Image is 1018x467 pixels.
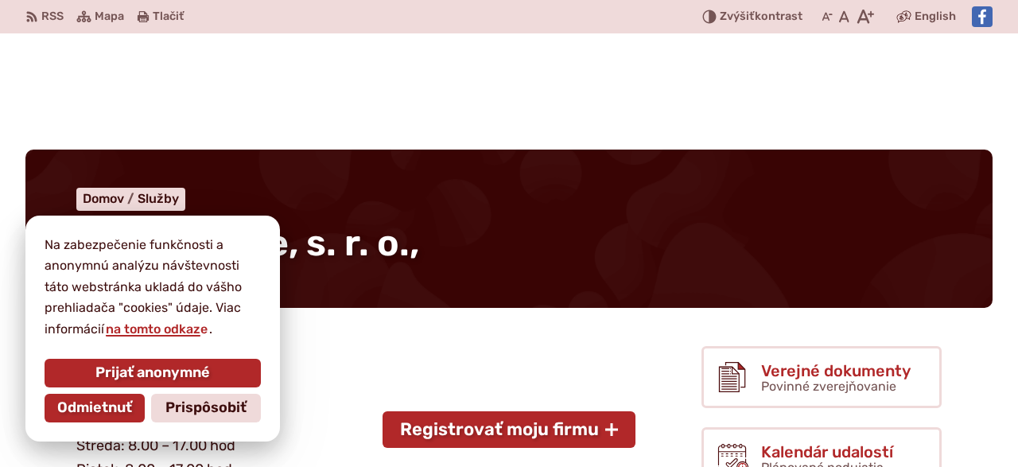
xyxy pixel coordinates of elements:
span: Kalendár udalostí [761,443,893,461]
span: Mapa [95,7,124,26]
span: English [915,7,956,26]
span: RSS [41,7,64,26]
button: Prispôsobiť [151,394,261,422]
span: Verejné dokumenty [761,362,911,379]
a: Verejné dokumenty Povinné zverejňovanie [701,346,942,408]
span: Odmietnuť [57,399,132,417]
img: Prejsť na Facebook stránku [972,6,993,27]
a: na tomto odkaze [104,321,209,337]
span: Zvýšiť [720,10,755,23]
a: English [911,7,959,26]
span: Prijať anonymné [95,364,210,382]
button: Registrovať moju firmu [383,411,635,448]
span: Povinné zverejňovanie [761,379,896,394]
span: Domov [83,191,124,206]
a: Služby [138,191,179,206]
a: Domov [83,191,138,206]
span: Registrovať moju firmu [400,419,599,440]
button: Prijať anonymné [45,359,261,387]
p: Na zabezpečenie funkčnosti a anonymnú analýzu návštevnosti táto webstránka ukladá do vášho prehli... [45,235,261,340]
button: Odmietnuť [45,394,145,422]
span: Tlačiť [153,10,184,24]
span: kontrast [720,10,802,24]
span: Prispôsobiť [165,399,247,417]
